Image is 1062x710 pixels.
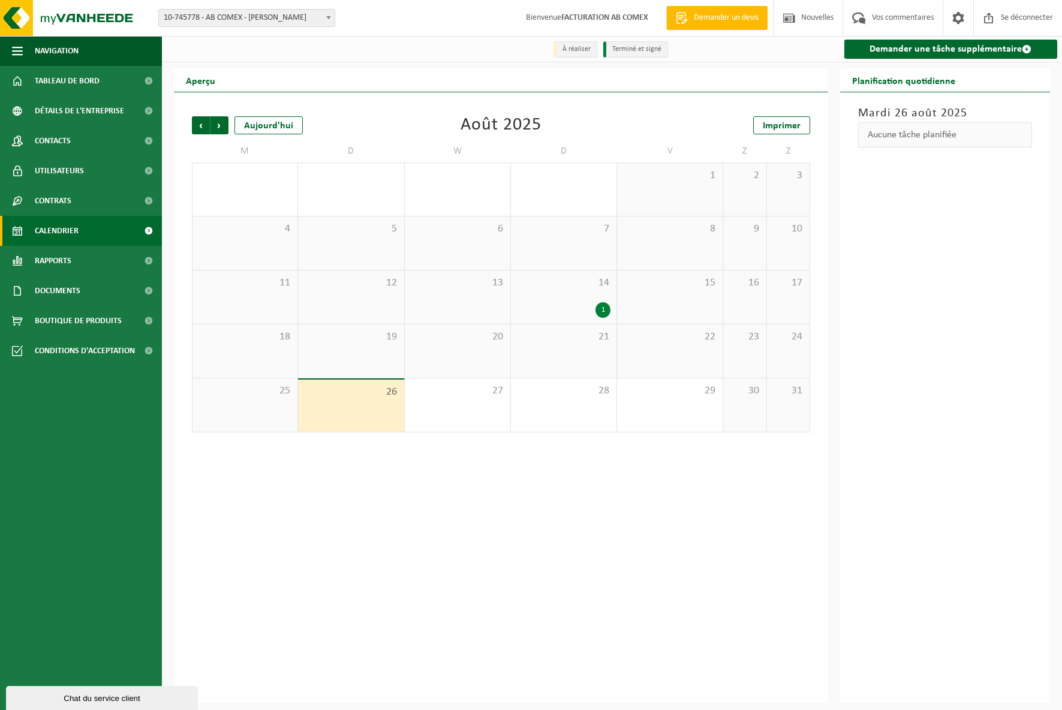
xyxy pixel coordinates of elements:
font: 6 [498,223,503,234]
font: D [348,147,354,157]
font: Contacts [35,137,71,146]
font: Terminé et signé [612,46,661,53]
font: Mardi 26 août 2025 [858,107,967,119]
font: Rapports [35,257,71,266]
font: 16 [748,277,759,288]
font: 12 [386,277,397,288]
font: 24 [792,331,802,342]
font: 4 [285,223,290,234]
iframe: widget de discussion [6,684,200,710]
font: Conditions d'acceptation [35,347,135,356]
font: 15 [705,277,715,288]
font: 31 [792,385,802,396]
font: Détails de l'entreprise [35,107,124,116]
font: Contrats [35,197,71,206]
font: 5 [392,223,397,234]
font: Z [742,147,747,157]
font: 21 [598,331,609,342]
font: 11 [279,277,290,288]
font: Se déconnecter [1001,13,1053,22]
font: 23 [748,331,759,342]
font: 1 [710,170,715,181]
font: M [240,147,249,157]
font: 10-745778 - AB COMEX - [PERSON_NAME] [164,13,306,22]
font: Imprimer [763,121,801,131]
a: Demander une tâche supplémentaire [844,40,1057,59]
font: 7 [604,223,609,234]
font: 13 [492,277,503,288]
font: 20 [492,331,503,342]
font: Demander une tâche supplémentaire [870,44,1022,54]
font: À réaliser [562,46,591,53]
font: Aucune tâche planifiée [868,130,956,140]
font: Août 2025 [461,116,541,134]
font: 2 [754,170,759,181]
font: Demander un devis [694,13,759,22]
font: 17 [792,277,802,288]
font: 1 [601,306,605,314]
font: 8 [710,223,715,234]
font: 28 [598,385,609,396]
font: Tableau de bord [35,77,100,86]
font: 3 [797,170,802,181]
span: 10-745778 - AB COMEX - VILLERS-LE-TEMPLE [158,9,335,27]
font: 18 [279,331,290,342]
font: W [453,147,462,157]
font: 10 [792,223,802,234]
font: V [667,147,673,157]
span: 10-745778 - AB COMEX - VILLERS-LE-TEMPLE [159,10,335,26]
font: 25 [279,385,290,396]
font: Aperçu [186,77,215,86]
font: Z [786,147,791,157]
font: FACTURATION AB COMEX [561,13,648,22]
a: Imprimer [753,116,810,134]
a: Demander un devis [666,6,768,30]
font: Boutique de produits [35,317,122,326]
font: Documents [35,287,80,296]
font: Nouvelles [801,13,834,22]
font: 29 [705,385,715,396]
font: Planification quotidienne [852,77,955,86]
font: Navigation [35,47,79,56]
font: Vos commentaires [872,13,934,22]
font: 19 [386,331,397,342]
font: 30 [748,385,759,396]
font: 14 [598,277,609,288]
font: 27 [492,385,503,396]
font: Utilisateurs [35,167,84,176]
font: 22 [705,331,715,342]
font: Aujourd'hui [244,121,293,131]
font: D [561,147,567,157]
font: Calendrier [35,227,79,236]
font: Bienvenue [526,13,561,22]
font: 26 [386,386,397,398]
font: 9 [754,223,759,234]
